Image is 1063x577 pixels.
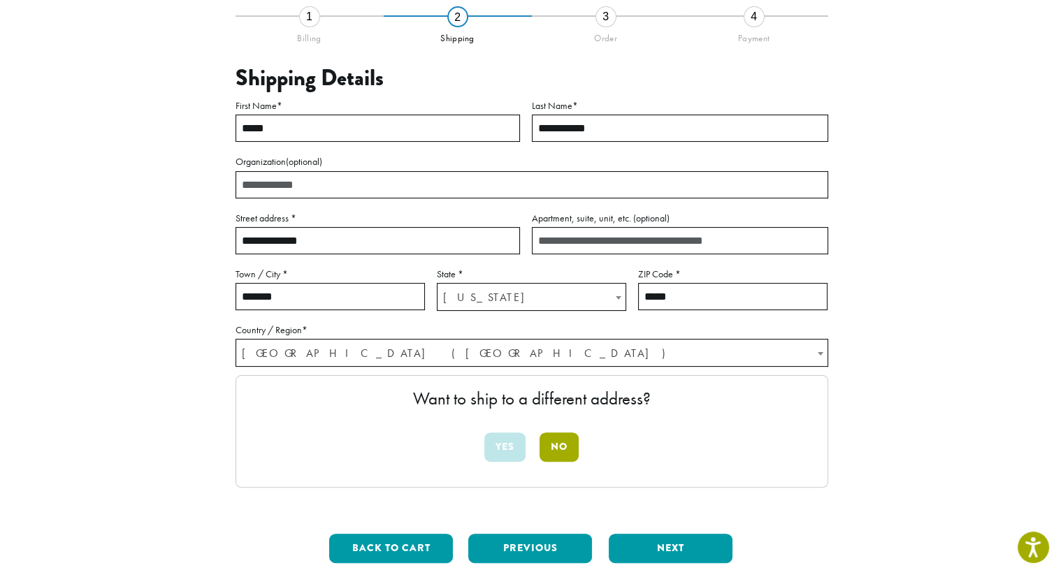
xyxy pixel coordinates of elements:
span: (optional) [286,155,322,168]
span: Arizona [438,284,625,311]
button: Previous [468,534,592,563]
label: Street address [236,210,520,227]
label: ZIP Code [638,265,827,283]
div: 3 [595,6,616,27]
label: Town / City [236,265,425,283]
label: State [437,265,626,283]
h3: Shipping Details [236,65,828,92]
div: 1 [299,6,320,27]
button: Back to cart [329,534,453,563]
span: State [437,283,626,311]
label: Apartment, suite, unit, etc. [532,210,828,227]
span: Country / Region [236,339,828,367]
div: Billing [236,27,384,44]
div: 4 [744,6,765,27]
p: Want to ship to a different address? [250,390,813,407]
button: No [540,432,579,462]
span: United States (US) [236,339,827,367]
div: Order [532,27,680,44]
div: Shipping [384,27,532,44]
label: Last Name [532,97,828,115]
label: First Name [236,97,520,115]
button: Next [609,534,732,563]
button: Yes [484,432,526,462]
div: Payment [680,27,828,44]
span: (optional) [633,212,670,224]
div: 2 [447,6,468,27]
